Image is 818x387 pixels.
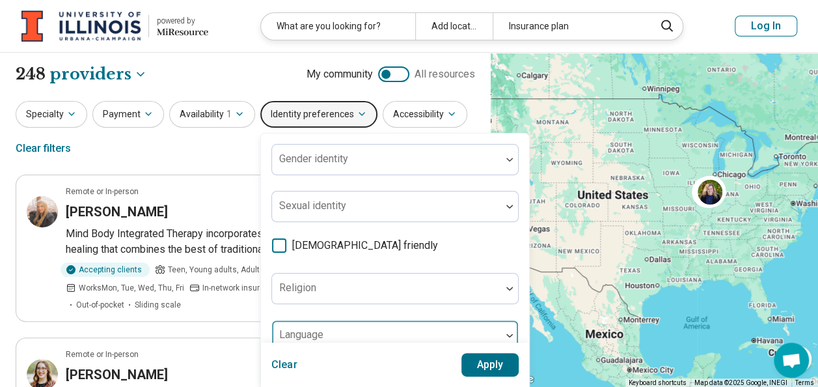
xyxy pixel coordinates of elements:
a: Terms (opens in new tab) [795,379,814,386]
img: University of Illinois at Urbana-Champaign [21,10,141,42]
span: My community [307,66,373,82]
h3: [PERSON_NAME] [66,365,168,384]
button: Apply [461,353,519,377]
span: providers [49,63,131,85]
label: Religion [279,281,316,294]
button: Payment [92,101,164,128]
span: In-network insurance [202,282,278,294]
div: powered by [157,15,208,27]
span: Sliding scale [135,299,181,311]
span: Out-of-pocket [76,299,124,311]
button: Availability1 [169,101,255,128]
label: Language [279,328,323,341]
div: Add location [415,13,493,40]
span: Map data ©2025 Google, INEGI [694,379,787,386]
p: Mind Body Integrated Therapy incorporates a holistic and integrative approach to healing that com... [66,226,464,257]
span: 1 [226,107,232,121]
button: Log In [735,16,797,36]
span: Works Mon, Tue, Wed, Thu, Fri [79,282,184,294]
a: University of Illinois at Urbana-Champaignpowered by [21,10,208,42]
div: Open chat [774,343,809,378]
p: Remote or In-person [66,349,139,360]
label: Gender identity [279,152,348,165]
div: Clear filters [16,133,71,164]
button: Clear [271,353,297,377]
div: Insurance plan [493,13,647,40]
span: All resources [415,66,475,82]
h3: [PERSON_NAME] [66,203,168,221]
div: What are you looking for? [261,13,415,40]
button: Specialty [16,101,87,128]
button: Care options [49,63,147,85]
button: Identity preferences [260,101,377,128]
p: Remote or In-person [66,186,139,197]
h1: 248 [16,63,147,85]
button: Accessibility [383,101,467,128]
div: Accepting clients [61,263,150,277]
span: Teen, Young adults, Adults, Seniors (65 or older) [168,264,341,276]
span: [DEMOGRAPHIC_DATA] friendly [292,238,438,253]
label: Sexual identity [279,199,346,212]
